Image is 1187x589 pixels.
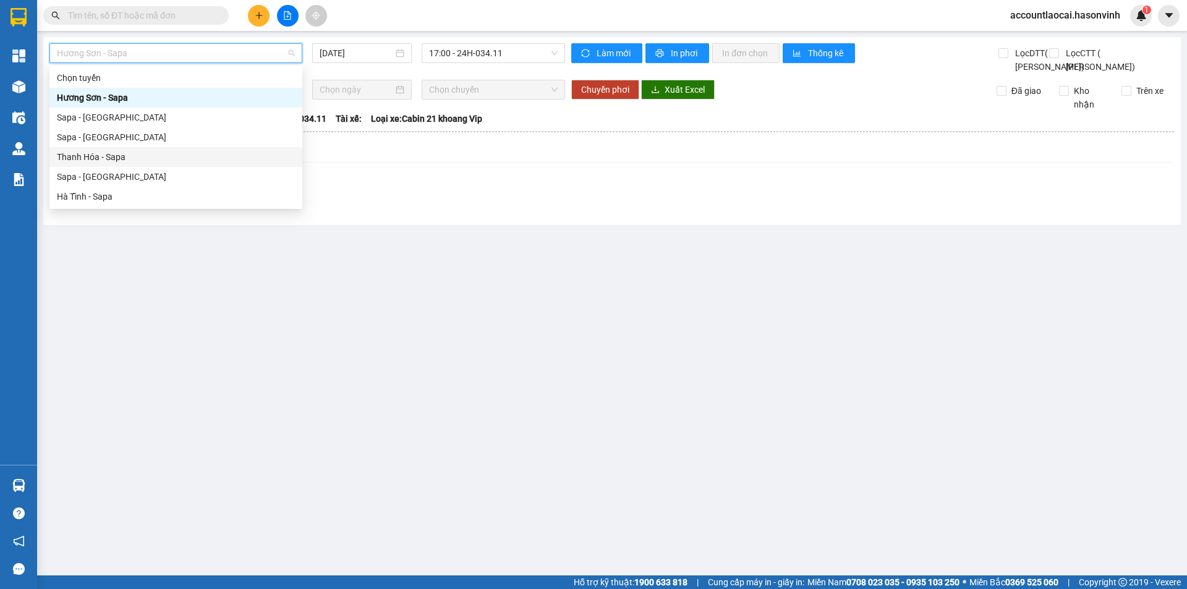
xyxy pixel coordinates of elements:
button: downloadXuất Excel [641,80,715,100]
span: Đã giao [1006,84,1046,98]
div: Sapa - Hà Tĩnh [49,167,302,187]
span: Trên xe [1131,84,1168,98]
img: warehouse-icon [12,479,25,492]
span: bar-chart [793,49,803,59]
span: Chọn chuyến [429,80,558,99]
img: logo-vxr [11,8,27,27]
div: Hà Tĩnh - Sapa [57,190,295,203]
span: plus [255,11,263,20]
span: Miền Bắc [969,575,1058,589]
span: | [1068,575,1070,589]
input: Tìm tên, số ĐT hoặc mã đơn [68,9,214,22]
div: Sapa - [GEOGRAPHIC_DATA] [57,111,295,124]
strong: 0708 023 035 - 0935 103 250 [846,577,959,587]
span: ⚪️ [963,580,966,585]
div: Hương Sơn - Sapa [57,91,295,104]
button: bar-chartThống kê [783,43,855,63]
img: warehouse-icon [12,80,25,93]
button: file-add [277,5,299,27]
img: solution-icon [12,173,25,186]
span: aim [312,11,320,20]
span: 17:00 - 24H-034.11 [429,44,558,62]
span: Làm mới [597,46,632,60]
span: accountlaocai.hasonvinh [1000,7,1130,23]
span: Tài xế: [336,112,362,125]
span: file-add [283,11,292,20]
span: Loại xe: Cabin 21 khoang Vip [371,112,482,125]
span: Lọc CTT ( [PERSON_NAME]) [1061,46,1137,74]
button: printerIn phơi [645,43,709,63]
span: Kho nhận [1069,84,1112,111]
img: warehouse-icon [12,142,25,155]
div: Thanh Hóa - Sapa [49,147,302,167]
sup: 1 [1142,6,1151,14]
span: search [51,11,60,20]
span: caret-down [1164,10,1175,21]
strong: 0369 525 060 [1005,577,1058,587]
button: syncLàm mới [571,43,642,63]
button: aim [305,5,327,27]
span: sync [581,49,592,59]
div: Chọn tuyến [49,68,302,88]
strong: 1900 633 818 [634,577,687,587]
span: Cung cấp máy in - giấy in: [708,575,804,589]
div: Sapa - Hương Sơn [49,108,302,127]
span: Lọc DTT( [PERSON_NAME]) [1010,46,1086,74]
span: copyright [1118,578,1127,587]
button: caret-down [1158,5,1180,27]
div: Hương Sơn - Sapa [49,88,302,108]
button: Chuyển phơi [571,80,639,100]
button: plus [248,5,270,27]
input: Chọn ngày [320,83,393,96]
span: message [13,563,25,575]
img: icon-new-feature [1136,10,1147,21]
button: In đơn chọn [712,43,780,63]
div: Sapa - Thanh Hóa [49,127,302,147]
span: question-circle [13,507,25,519]
div: Sapa - [GEOGRAPHIC_DATA] [57,130,295,144]
span: Thống kê [808,46,845,60]
div: Thanh Hóa - Sapa [57,150,295,164]
div: Sapa - [GEOGRAPHIC_DATA] [57,170,295,184]
span: notification [13,535,25,547]
span: Miền Nam [807,575,959,589]
span: printer [655,49,666,59]
span: In phơi [671,46,699,60]
span: 1 [1144,6,1149,14]
input: 13/10/2025 [320,46,393,60]
img: dashboard-icon [12,49,25,62]
img: warehouse-icon [12,111,25,124]
span: Hỗ trợ kỹ thuật: [574,575,687,589]
div: Chọn tuyến [57,71,295,85]
div: Hà Tĩnh - Sapa [49,187,302,206]
span: | [697,575,699,589]
span: Hương Sơn - Sapa [57,44,295,62]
